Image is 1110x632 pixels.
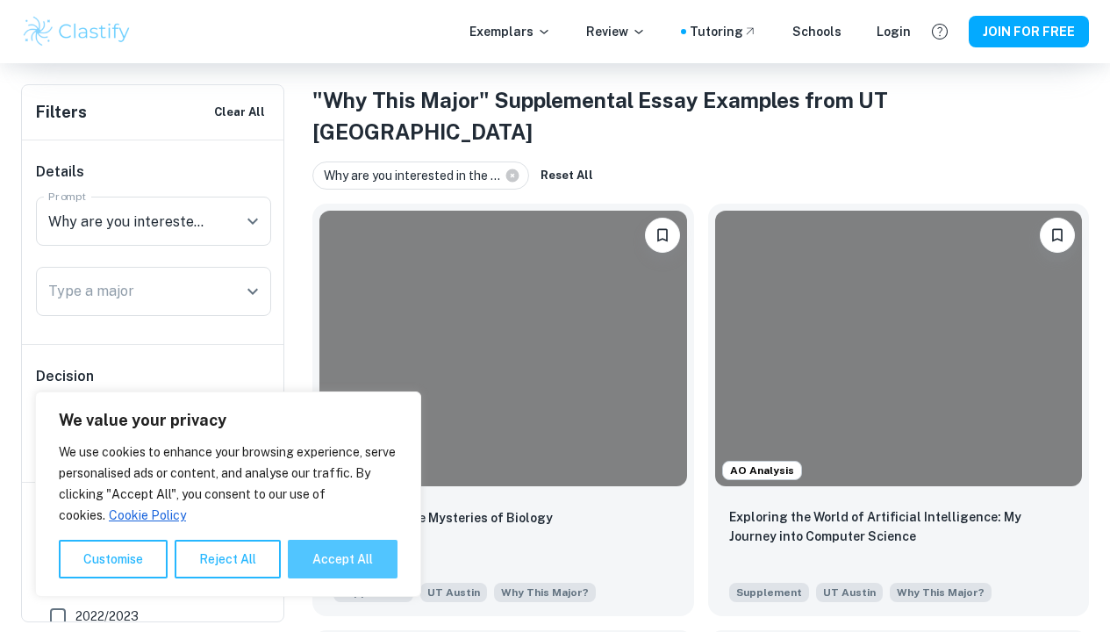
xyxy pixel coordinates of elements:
button: Please log in to bookmark exemplars [1040,218,1075,253]
button: Reset All [536,162,598,189]
p: Exemplars [469,22,551,41]
p: Review [586,22,646,41]
h1: "Why This Major" Supplemental Essay Examples from UT [GEOGRAPHIC_DATA] [312,84,1089,147]
h6: Details [36,162,271,183]
span: AO Analysis [723,463,801,478]
a: Schools [792,22,841,41]
a: Login [877,22,911,41]
a: Tutoring [690,22,757,41]
span: Why This Major? [897,585,985,600]
button: Help and Feedback [925,17,955,47]
p: Uncovering the Mysteries of Biology [333,508,553,528]
span: UT Austin [420,583,487,602]
div: Why are you interested in the ... [312,162,529,190]
span: Supplement [729,583,809,602]
a: Cookie Policy [108,507,187,523]
button: Accept All [288,540,397,578]
span: Why are you interested in the ... [324,166,508,185]
img: Clastify logo [21,14,132,49]
div: We value your privacy [35,391,421,597]
span: Why This Major? [501,585,589,600]
h6: Filters [36,100,87,125]
p: Exploring the World of Artificial Intelligence: My Journey into Computer Science [729,507,1069,546]
button: Open [240,209,265,233]
button: Customise [59,540,168,578]
button: Clear All [210,99,269,126]
a: AO AnalysisPlease log in to bookmark exemplarsUncovering the Mysteries of BiologySupplementUT Aus... [312,204,694,616]
p: We use cookies to enhance your browsing experience, serve personalised ads or content, and analys... [59,442,397,526]
button: Reject All [175,540,281,578]
button: Please log in to bookmark exemplars [645,218,680,253]
span: 2022/2023 [75,607,139,626]
span: UT Austin [816,583,883,602]
label: Prompt [48,189,87,204]
span: Why are you interested in the major you indicated as your first-choice major? [494,581,596,602]
span: Why are you interested in the major you indicated as your first-choice major? [890,581,992,602]
h6: Decision [36,366,271,387]
button: JOIN FOR FREE [969,16,1089,47]
p: We value your privacy [59,410,397,431]
a: AO AnalysisPlease log in to bookmark exemplarsExploring the World of Artificial Intelligence: My ... [708,204,1090,616]
button: Open [240,279,265,304]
